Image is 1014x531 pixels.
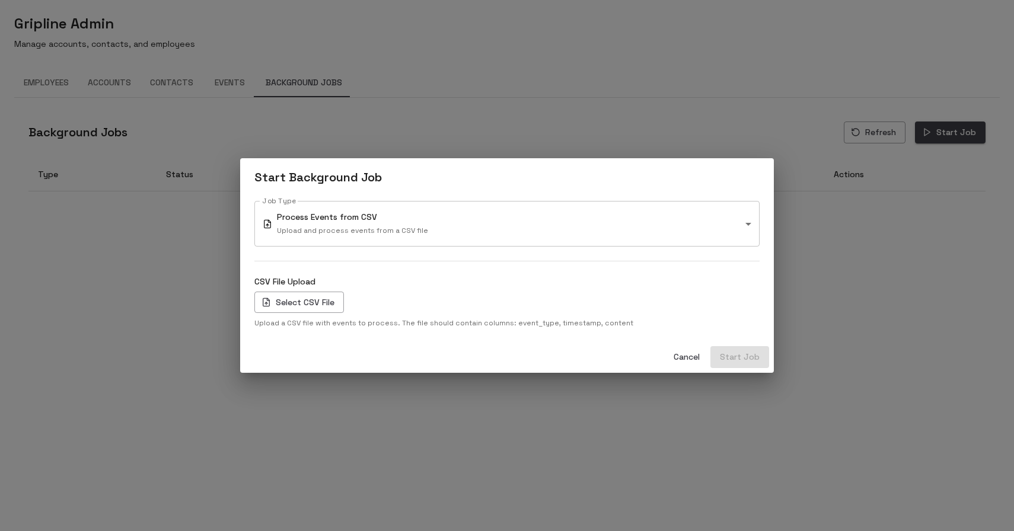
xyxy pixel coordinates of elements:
h2: Start Background Job [240,158,774,196]
p: Process Events from CSV [277,211,428,223]
h6: CSV File Upload [254,276,760,289]
label: Job Type [263,196,296,206]
span: Upload and process events from a CSV file [277,226,428,235]
span: Upload a CSV file with events to process. The file should contain columns: event_type, timestamp,... [254,318,760,330]
label: Select CSV File [254,292,344,314]
button: Cancel [668,346,706,368]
